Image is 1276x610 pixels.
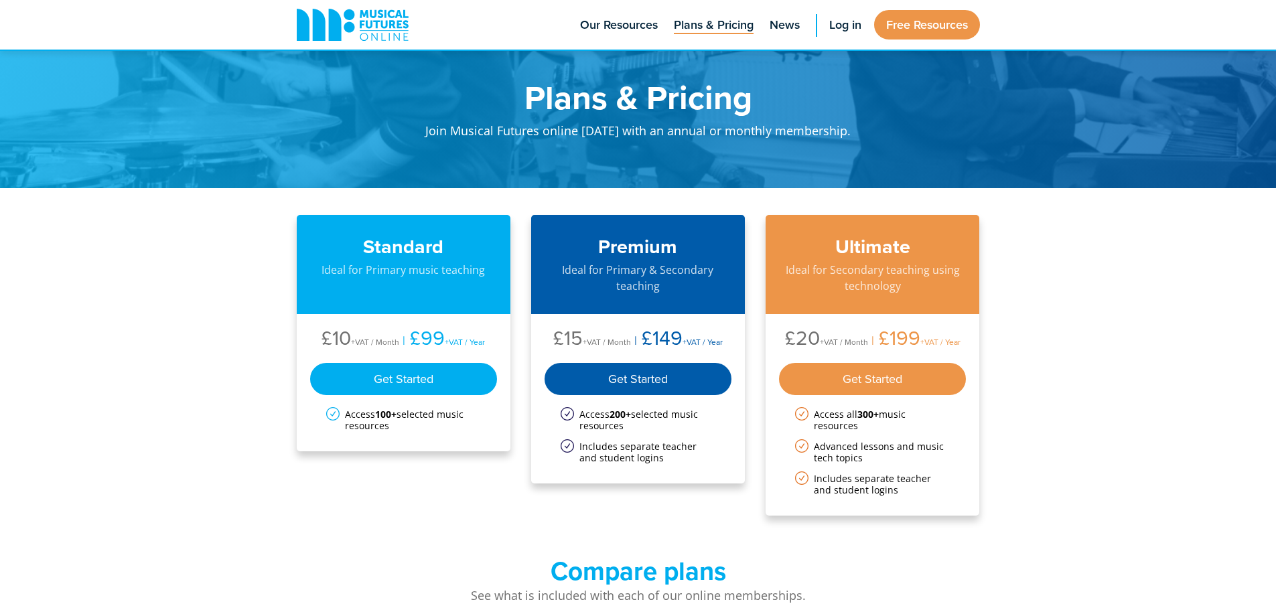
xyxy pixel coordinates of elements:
p: See what is included with each of our online memberships. [297,587,980,605]
li: Includes separate teacher and student logins [795,473,950,495]
a: Free Resources [874,10,980,40]
li: £99 [399,327,485,352]
span: +VAT / Month [820,336,868,348]
span: +VAT / Month [351,336,399,348]
li: £149 [631,327,723,352]
h1: Plans & Pricing [377,80,900,114]
span: +VAT / Year [683,336,723,348]
li: Includes separate teacher and student logins [561,441,716,463]
h2: Compare plans [297,556,980,587]
li: £199 [868,327,961,352]
h3: Ultimate [779,235,967,258]
span: +VAT / Month [583,336,631,348]
span: +VAT / Year [445,336,485,348]
li: Advanced lessons and music tech topics [795,441,950,463]
strong: 200+ [610,408,631,421]
li: £10 [322,327,399,352]
li: Access all music resources [795,408,950,431]
span: Plans & Pricing [674,16,754,34]
div: Get Started [779,363,967,395]
h3: Premium [545,235,732,258]
span: Log in [829,16,861,34]
li: Access selected music resources [561,408,716,431]
p: Ideal for Secondary teaching using technology [779,262,967,294]
div: Get Started [310,363,498,395]
li: £15 [553,327,631,352]
li: Access selected music resources [326,408,482,431]
span: +VAT / Year [920,336,961,348]
p: Ideal for Primary & Secondary teaching [545,262,732,294]
span: News [770,16,800,34]
h3: Standard [310,235,498,258]
span: Our Resources [580,16,658,34]
div: Get Started [545,363,732,395]
li: £20 [785,327,868,352]
strong: 100+ [375,408,397,421]
strong: 300+ [857,408,879,421]
p: Join Musical Futures online [DATE] with an annual or monthly membership. [377,114,900,155]
p: Ideal for Primary music teaching [310,262,498,278]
